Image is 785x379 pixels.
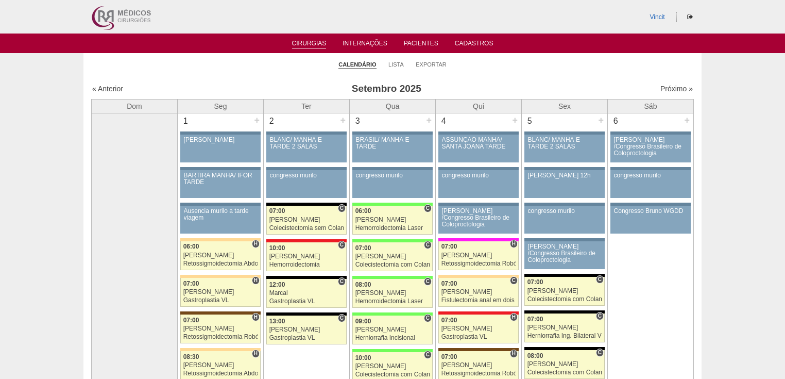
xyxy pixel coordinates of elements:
div: [PERSON_NAME] [527,361,602,368]
div: Key: Aviso [524,238,605,241]
a: C 09:00 [PERSON_NAME] Herniorrafia Incisional [352,316,433,344]
div: Key: Pro Matre [438,238,519,241]
div: Marcal [269,290,344,296]
a: C 06:00 [PERSON_NAME] Hemorroidectomia Laser [352,206,433,235]
a: [PERSON_NAME] /Congresso Brasileiro de Coloproctologia [438,206,519,234]
span: Consultório [424,277,432,286]
a: H 07:00 [PERSON_NAME] Gastroplastia VL [180,278,261,307]
a: [PERSON_NAME] [180,135,261,162]
span: 06:00 [355,207,371,215]
a: « Anterior [92,85,123,93]
th: Seg [178,99,264,113]
span: 13:00 [269,318,285,325]
a: Próximo » [660,85,693,93]
span: Consultório [424,314,432,322]
span: Consultório [596,349,604,357]
div: Congresso Bruno WGDD [614,208,688,215]
a: H 07:00 [PERSON_NAME] Gastroplastia VL [438,315,519,343]
span: 07:00 [269,207,285,215]
div: Key: Aviso [610,131,691,135]
div: + [252,113,261,127]
div: [PERSON_NAME] [441,362,516,369]
div: [PERSON_NAME] [183,252,258,259]
div: Key: Aviso [438,131,519,135]
a: C 08:00 [PERSON_NAME] Hemorroidectomia Laser [352,279,433,308]
div: Retossigmoidectomia Robótica [183,334,258,340]
a: BARTIRA MANHÃ/ IFOR TARDE [180,170,261,198]
div: Key: Aviso [180,167,261,170]
div: 2 [264,113,280,129]
span: Hospital [252,276,260,285]
span: 07:00 [183,317,199,324]
span: 07:00 [441,317,457,324]
a: C 07:00 [PERSON_NAME] Fistulectomia anal em dois tempos [438,278,519,307]
a: H 07:00 [PERSON_NAME] Retossigmoidectomia Robótica [438,241,519,270]
th: Ter [264,99,350,113]
th: Sex [522,99,608,113]
a: C 07:00 [PERSON_NAME] Colecistectomia com Colangiografia VL [352,242,433,271]
div: [PERSON_NAME] [184,137,258,143]
a: C 07:00 [PERSON_NAME] Colecistectomia sem Colangiografia VL [266,206,347,235]
div: Hemorroidectomia Laser [355,225,430,232]
span: 10:00 [355,354,371,361]
div: congresso murilo [270,172,344,179]
a: C 07:00 [PERSON_NAME] Herniorrafia Ing. Bilateral VL [524,314,605,342]
div: Key: Santa Joana [180,311,261,315]
div: congresso murilo [356,172,430,179]
div: Colecistectomia com Colangiografia VL [527,296,602,303]
div: Key: Aviso [438,167,519,170]
a: C 12:00 Marcal Gastroplastia VL [266,279,347,308]
div: [PERSON_NAME] [269,253,344,260]
div: Key: Bartira [180,348,261,351]
div: + [596,113,605,127]
div: Hemorroidectomia [269,261,344,268]
a: BLANC/ MANHÃ E TARDE 2 SALAS [266,135,347,162]
span: 07:00 [527,278,543,286]
div: [PERSON_NAME] /Congresso Brasileiro de Coloproctologia [614,137,688,157]
div: Retossigmoidectomia Robótica [441,370,516,377]
div: Key: Brasil [352,349,433,352]
th: Qui [436,99,522,113]
div: Key: Aviso [524,203,605,206]
span: 09:00 [355,318,371,325]
span: 07:00 [355,244,371,252]
div: Colecistectomia com Colangiografia VL [355,261,430,268]
div: [PERSON_NAME] [269,326,344,333]
div: Key: Santa Joana [438,348,519,351]
div: congresso murilo [614,172,688,179]
span: Hospital [510,240,518,248]
div: 6 [608,113,624,129]
div: BARTIRA MANHÃ/ IFOR TARDE [184,172,258,186]
a: BLANC/ MANHÃ E TARDE 2 SALAS [524,135,605,162]
div: [PERSON_NAME] [441,325,516,332]
div: [PERSON_NAME] [441,289,516,295]
span: Consultório [596,312,604,320]
div: [PERSON_NAME] [355,253,430,260]
span: Consultório [510,276,518,285]
div: Key: Brasil [352,239,433,242]
th: Qua [350,99,436,113]
span: 07:00 [527,316,543,323]
a: Vincit [650,13,665,21]
a: BRASIL/ MANHÃ E TARDE [352,135,433,162]
span: 07:00 [441,280,457,287]
a: [PERSON_NAME] 12h [524,170,605,198]
div: [PERSON_NAME] [527,288,602,294]
span: 07:00 [441,243,457,250]
span: 06:00 [183,243,199,250]
a: C 07:00 [PERSON_NAME] Colecistectomia com Colangiografia VL [524,277,605,306]
span: Consultório [424,204,432,212]
span: 08:00 [355,281,371,288]
div: [PERSON_NAME] [527,324,602,331]
div: [PERSON_NAME] [355,326,430,333]
div: Key: Blanc [524,347,605,350]
a: Cirurgias [292,40,327,48]
a: congresso murilo [266,170,347,198]
div: [PERSON_NAME] [441,252,516,259]
span: Consultório [424,241,432,249]
div: Key: Aviso [610,167,691,170]
div: Key: Bartira [438,275,519,278]
a: Congresso Bruno WGDD [610,206,691,234]
div: Key: Aviso [180,131,261,135]
i: Sair [687,14,693,20]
